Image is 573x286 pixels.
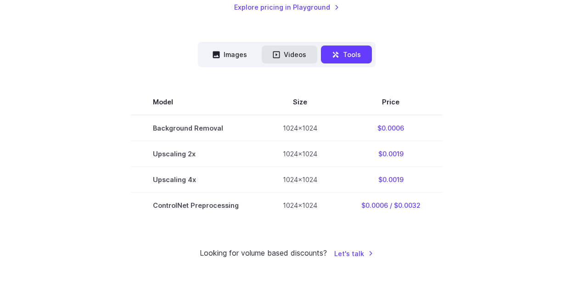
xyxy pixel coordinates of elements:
[339,141,443,167] td: $0.0019
[261,89,339,115] th: Size
[131,115,261,141] td: Background Removal
[262,46,317,63] button: Videos
[200,247,327,259] small: Looking for volume based discounts?
[339,193,443,218] td: $0.0006 / $0.0032
[339,89,443,115] th: Price
[261,167,339,193] td: 1024x1024
[339,167,443,193] td: $0.0019
[261,193,339,218] td: 1024x1024
[131,89,261,115] th: Model
[261,141,339,167] td: 1024x1024
[339,115,443,141] td: $0.0006
[131,167,261,193] td: Upscaling 4x
[321,46,372,63] button: Tools
[234,2,339,12] a: Explore pricing in Playground
[334,248,373,259] a: Let's talk
[131,141,261,167] td: Upscaling 2x
[202,46,258,63] button: Images
[261,115,339,141] td: 1024x1024
[131,193,261,218] td: ControlNet Preprocessing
